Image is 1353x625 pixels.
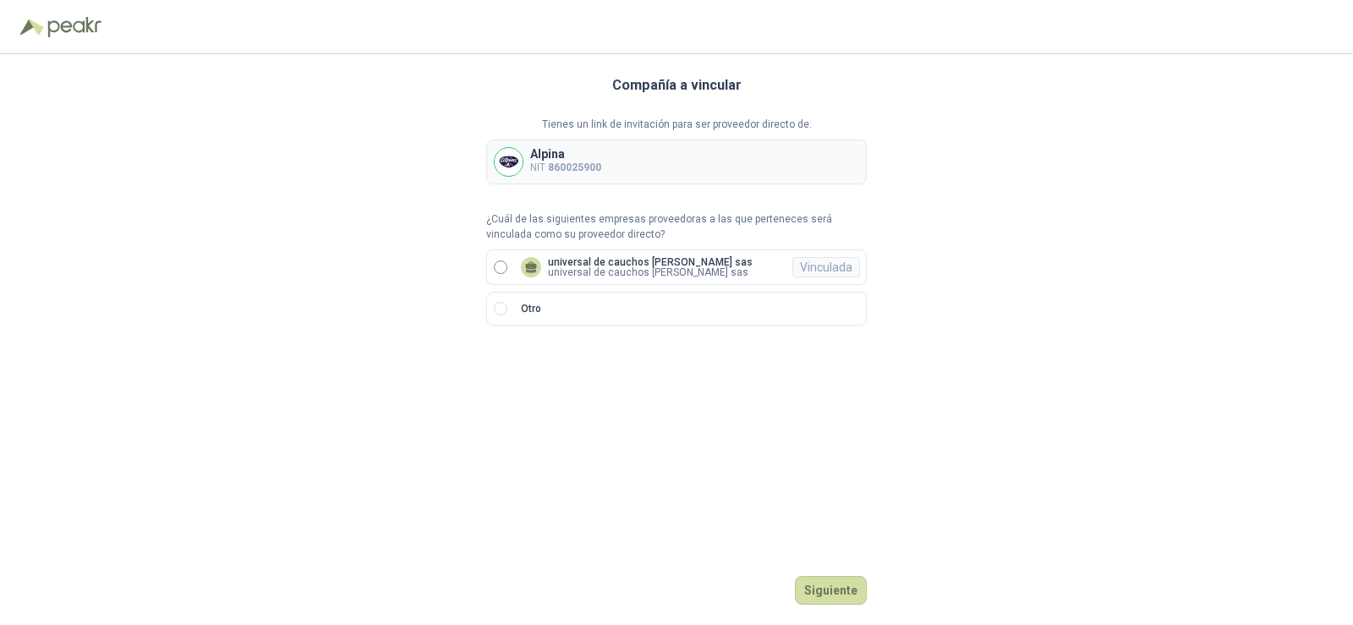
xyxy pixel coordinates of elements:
[548,267,753,277] p: universal de cauchos [PERSON_NAME] sas
[495,148,523,176] img: Company Logo
[20,19,44,36] img: Logo
[530,160,601,176] p: NIT
[792,257,860,277] div: Vinculada
[795,576,867,605] button: Siguiente
[548,162,601,173] b: 860025900
[47,17,101,37] img: Peakr
[521,301,541,317] p: Otro
[530,148,601,160] p: Alpina
[548,257,753,267] p: universal de cauchos [PERSON_NAME] sas
[612,74,742,96] h3: Compañía a vincular
[486,211,867,244] p: ¿Cuál de las siguientes empresas proveedoras a las que perteneces será vinculada como su proveedo...
[486,117,867,133] p: Tienes un link de invitación para ser proveedor directo de:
